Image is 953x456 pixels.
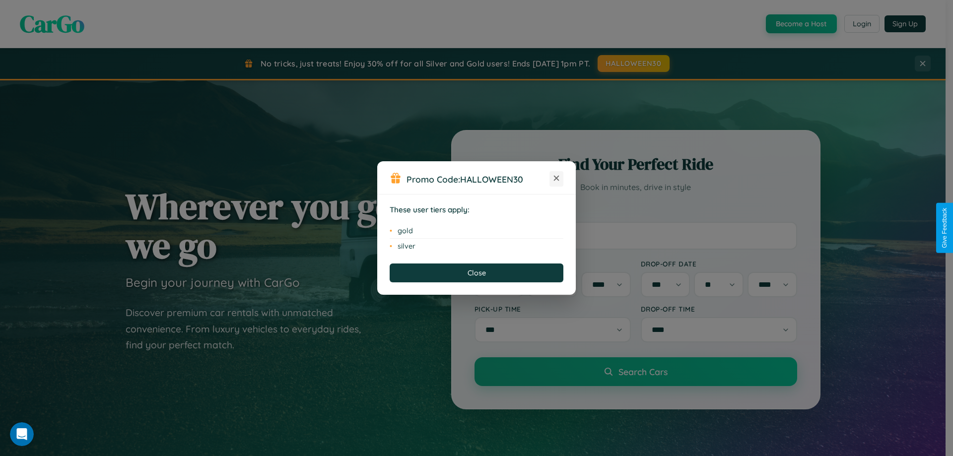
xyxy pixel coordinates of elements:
[390,223,563,239] li: gold
[390,205,470,214] strong: These user tiers apply:
[941,208,948,248] div: Give Feedback
[390,263,563,282] button: Close
[407,174,549,185] h3: Promo Code:
[10,422,34,446] iframe: Intercom live chat
[390,239,563,254] li: silver
[460,174,523,185] b: HALLOWEEN30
